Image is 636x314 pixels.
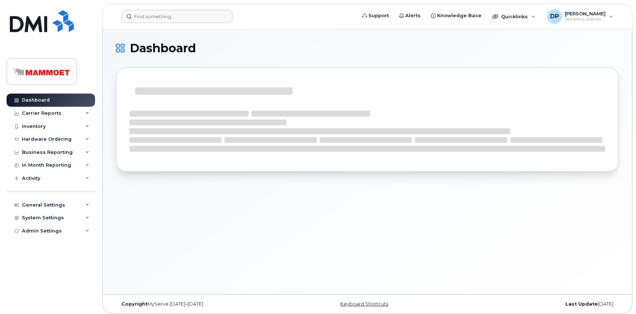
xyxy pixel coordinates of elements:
span: Dashboard [130,43,196,54]
div: MyServe [DATE]–[DATE] [116,301,284,307]
a: Keyboard Shortcuts [340,301,388,307]
div: [DATE] [451,301,619,307]
strong: Last Update [565,301,598,307]
strong: Copyright [121,301,148,307]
